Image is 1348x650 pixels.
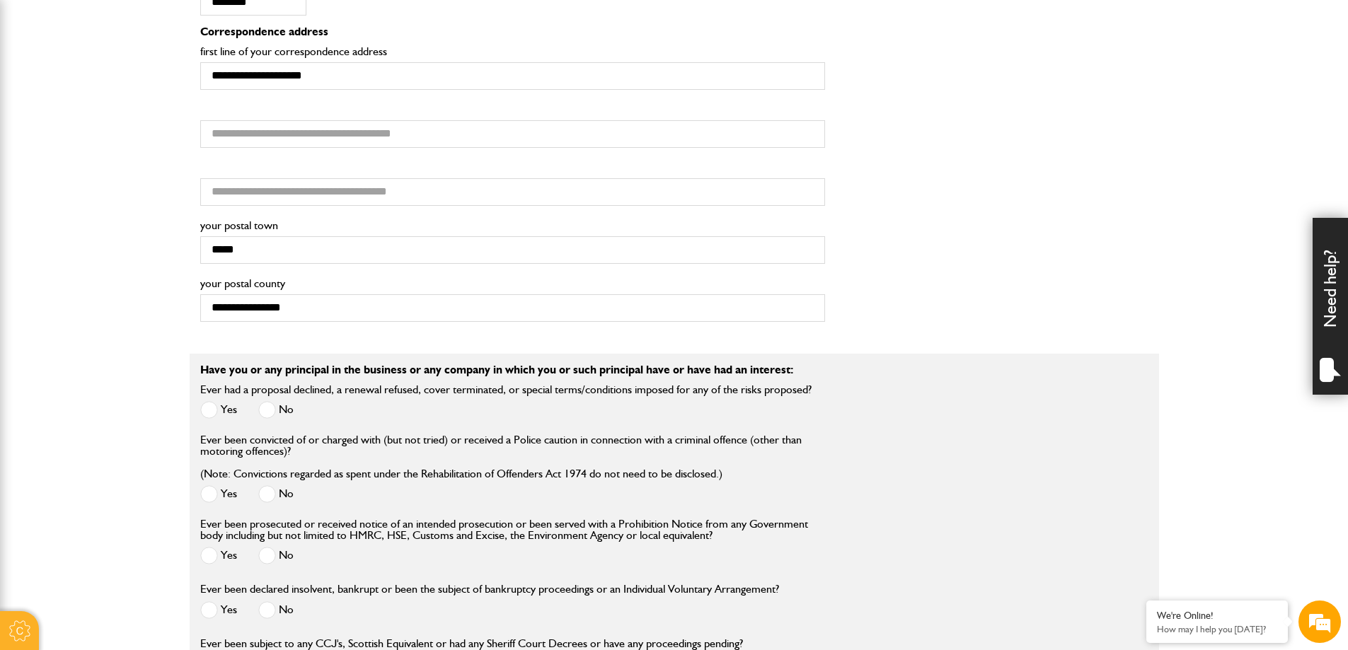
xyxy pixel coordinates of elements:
label: No [258,401,294,419]
textarea: Type your message and hit 'Enter' [18,256,258,424]
label: No [258,547,294,564]
div: Minimize live chat window [232,7,266,41]
input: Enter your last name [18,131,258,162]
div: We're Online! [1157,610,1277,622]
label: Ever been subject to any CCJ's, Scottish Equivalent or had any Sheriff Court Decrees or have any ... [200,638,743,649]
label: No [258,601,294,619]
p: Have you or any principal in the business or any company in which you or such principal have or h... [200,364,1148,376]
label: Yes [200,547,237,564]
input: Enter your email address [18,173,258,204]
img: d_20077148190_company_1631870298795_20077148190 [24,79,59,98]
p: How may I help you today? [1157,624,1277,634]
label: No [258,485,294,503]
label: Ever been prosecuted or received notice of an intended prosecution or been served with a Prohibit... [200,518,825,541]
label: Yes [200,485,237,503]
label: your postal county [200,278,825,289]
div: Need help? [1313,218,1348,395]
label: Yes [200,401,237,419]
div: Chat with us now [74,79,238,98]
label: Ever had a proposal declined, a renewal refused, cover terminated, or special terms/conditions im... [200,384,812,395]
label: first line of your correspondence address [200,46,825,57]
label: Ever been declared insolvent, bankrupt or been the subject of bankruptcy proceedings or an Indivi... [200,584,779,595]
p: Correspondence address [200,26,825,37]
label: your postal town [200,220,825,231]
label: Yes [200,601,237,619]
em: Start Chat [192,436,257,455]
input: Enter your phone number [18,214,258,245]
label: Ever been convicted of or charged with (but not tried) or received a Police caution in connection... [200,434,825,480]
